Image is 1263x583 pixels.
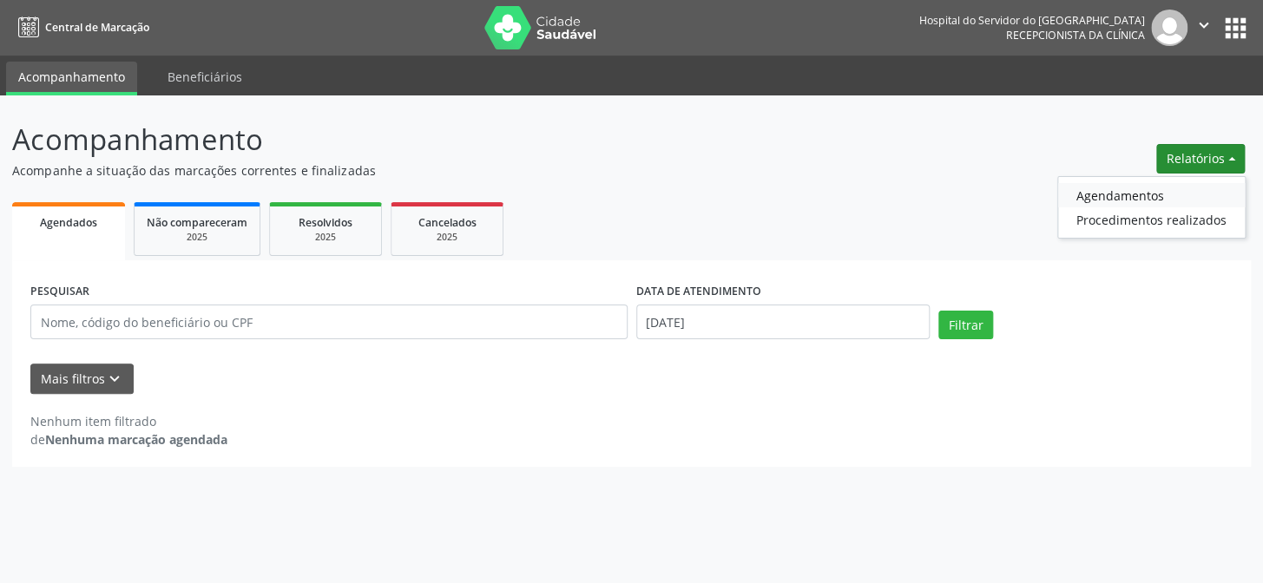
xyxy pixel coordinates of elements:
button: Filtrar [938,311,993,340]
span: Recepcionista da clínica [1006,28,1145,43]
label: DATA DE ATENDIMENTO [636,278,761,305]
i: keyboard_arrow_down [105,370,124,389]
a: Agendamentos [1058,183,1245,207]
div: Nenhum item filtrado [30,412,227,430]
a: Beneficiários [155,62,254,92]
p: Acompanhe a situação das marcações correntes e finalizadas [12,161,879,180]
img: img [1151,10,1187,46]
span: Agendados [40,215,97,230]
strong: Nenhuma marcação agendada [45,431,227,448]
span: Central de Marcação [45,20,149,35]
span: Resolvidos [299,215,352,230]
button:  [1187,10,1220,46]
button: Relatórios [1156,144,1245,174]
input: Nome, código do beneficiário ou CPF [30,305,628,339]
i:  [1194,16,1214,35]
span: Não compareceram [147,215,247,230]
a: Central de Marcação [12,13,149,42]
button: Mais filtroskeyboard_arrow_down [30,364,134,394]
a: Acompanhamento [6,62,137,95]
div: 2025 [147,231,247,244]
div: 2025 [404,231,490,244]
div: 2025 [282,231,369,244]
p: Acompanhamento [12,118,879,161]
label: PESQUISAR [30,278,89,305]
div: de [30,430,227,449]
span: Cancelados [418,215,477,230]
button: apps [1220,13,1251,43]
input: Selecione um intervalo [636,305,931,339]
div: Hospital do Servidor do [GEOGRAPHIC_DATA] [919,13,1145,28]
a: Procedimentos realizados [1058,207,1245,232]
ul: Relatórios [1057,176,1246,239]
